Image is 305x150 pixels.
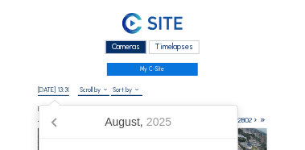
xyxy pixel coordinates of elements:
[122,13,183,33] img: C-SITE Logo
[146,115,171,128] i: 2025
[98,109,178,135] div: August,
[38,11,266,38] a: C-SITE Logo
[107,63,199,77] a: My C-Site
[38,85,69,94] input: Search by date 󰅀
[149,40,200,54] div: Timelapses
[105,40,147,54] div: Cameras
